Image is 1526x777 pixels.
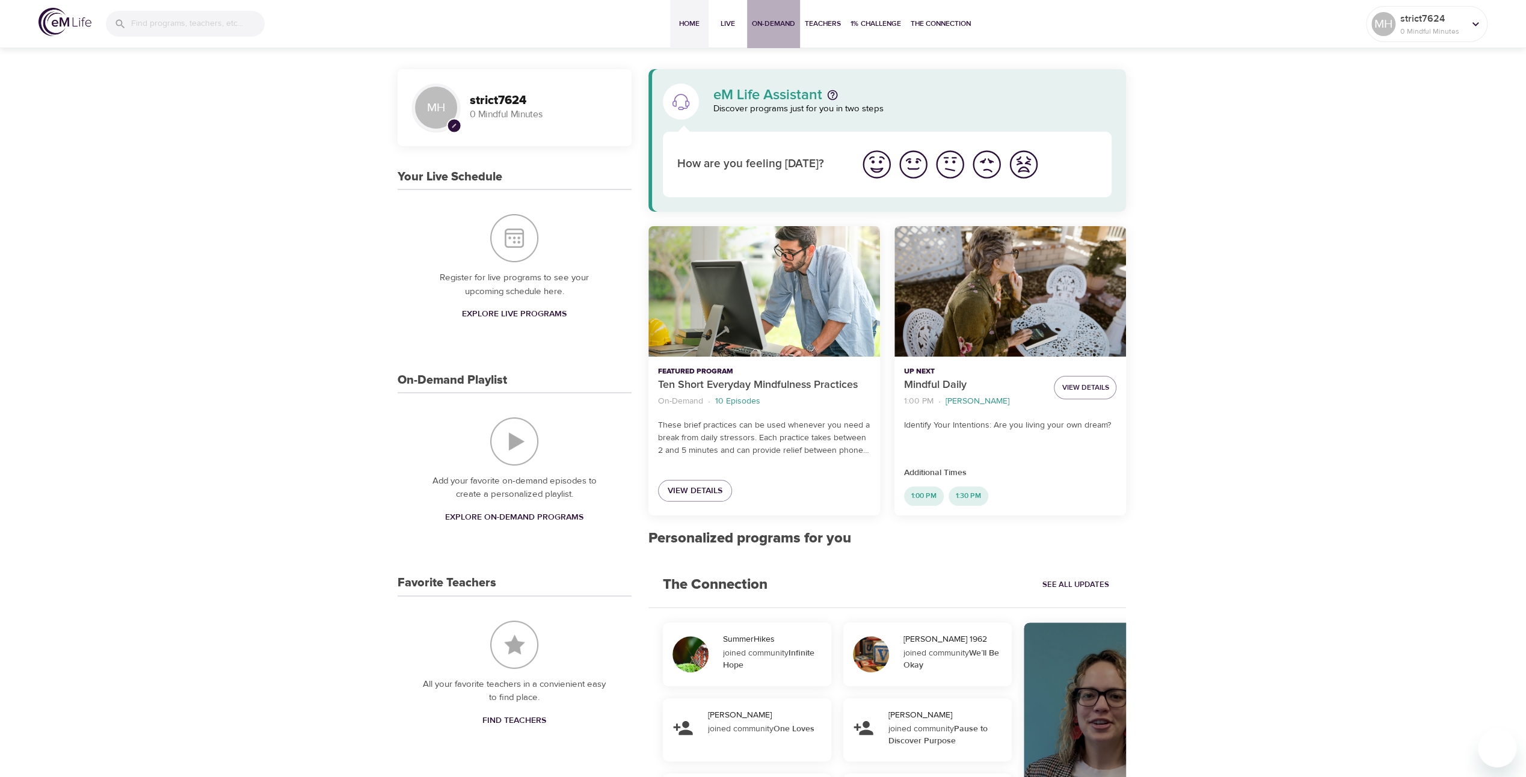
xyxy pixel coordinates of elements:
div: 1:00 PM [904,487,944,506]
p: Identify Your Intentions: Are you living your own dream? [904,419,1116,432]
div: joined community [903,647,1004,671]
span: The Connection [911,17,971,30]
img: bad [970,148,1003,181]
div: joined community [723,647,823,671]
input: Find programs, teachers, etc... [131,11,265,37]
div: SummerHikes [723,633,826,645]
strong: We’ll Be Okay [903,648,999,671]
p: Discover programs just for you in two steps [713,102,1112,116]
p: eM Life Assistant [713,88,822,102]
img: good [897,148,930,181]
li: · [708,393,710,410]
strong: Pause to Discover Purpose [888,723,988,746]
h3: On-Demand Playlist [398,373,507,387]
span: Teachers [805,17,841,30]
button: I'm feeling worst [1005,146,1042,183]
img: logo [38,8,91,36]
a: Explore Live Programs [457,303,571,325]
img: worst [1007,148,1040,181]
p: 1:00 PM [904,395,934,408]
span: 1% Challenge [851,17,901,30]
h3: Your Live Schedule [398,170,502,184]
strong: Infinite Hope [723,648,814,671]
div: joined community [708,723,823,735]
div: MH [1371,12,1395,36]
button: I'm feeling ok [932,146,968,183]
p: Register for live programs to see your upcoming schedule here. [422,271,608,298]
a: View Details [658,480,732,502]
a: See All Updates [1039,576,1112,594]
li: · [938,393,941,410]
span: Home [675,17,704,30]
nav: breadcrumb [658,393,870,410]
span: 1:00 PM [904,491,944,501]
p: How are you feeling [DATE]? [677,156,844,173]
p: Add your favorite on-demand episodes to create a personalized playlist. [422,474,608,502]
h3: strict7624 [470,94,617,108]
button: I'm feeling good [895,146,932,183]
button: Ten Short Everyday Mindfulness Practices [648,226,880,357]
img: eM Life Assistant [671,92,691,111]
span: 1:30 PM [949,491,988,501]
strong: One Loves [774,723,814,734]
div: MH [412,84,460,132]
p: [PERSON_NAME] [946,395,1009,408]
button: I'm feeling great [858,146,895,183]
a: Find Teachers [478,710,551,732]
p: All your favorite teachers in a convienient easy to find place. [422,678,608,705]
button: Mindful Daily [894,226,1126,357]
p: Up Next [904,366,1044,377]
span: Live [713,17,742,30]
span: Find Teachers [482,713,546,728]
p: Additional Times [904,467,1116,479]
span: Explore Live Programs [462,307,567,322]
p: strict7624 [1400,11,1464,26]
img: ok [934,148,967,181]
div: [PERSON_NAME] 1962 [903,633,1007,645]
button: I'm feeling bad [968,146,1005,183]
p: These brief practices can be used whenever you need a break from daily stressors. Each practice t... [658,419,870,457]
p: On-Demand [658,395,703,408]
a: Explore On-Demand Programs [440,506,588,529]
span: On-Demand [752,17,795,30]
p: 0 Mindful Minutes [1400,26,1464,37]
h3: Favorite Teachers [398,576,496,590]
div: joined community [888,723,1004,747]
h2: The Connection [648,562,782,608]
div: 1:30 PM [949,487,988,506]
div: [PERSON_NAME] [888,709,1007,721]
button: View Details [1054,376,1116,399]
p: Mindful Daily [904,377,1044,393]
p: Ten Short Everyday Mindfulness Practices [658,377,870,393]
img: Your Live Schedule [490,214,538,262]
p: 0 Mindful Minutes [470,108,617,121]
img: On-Demand Playlist [490,417,538,465]
span: See All Updates [1042,578,1109,592]
h2: Personalized programs for you [648,530,1127,547]
span: Explore On-Demand Programs [445,510,583,525]
p: Featured Program [658,366,870,377]
span: View Details [668,484,722,499]
nav: breadcrumb [904,393,1044,410]
span: View Details [1062,381,1109,394]
img: Favorite Teachers [490,621,538,669]
img: great [860,148,893,181]
div: [PERSON_NAME] [708,709,826,721]
p: 10 Episodes [715,395,760,408]
iframe: Button to launch messaging window [1478,729,1516,767]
